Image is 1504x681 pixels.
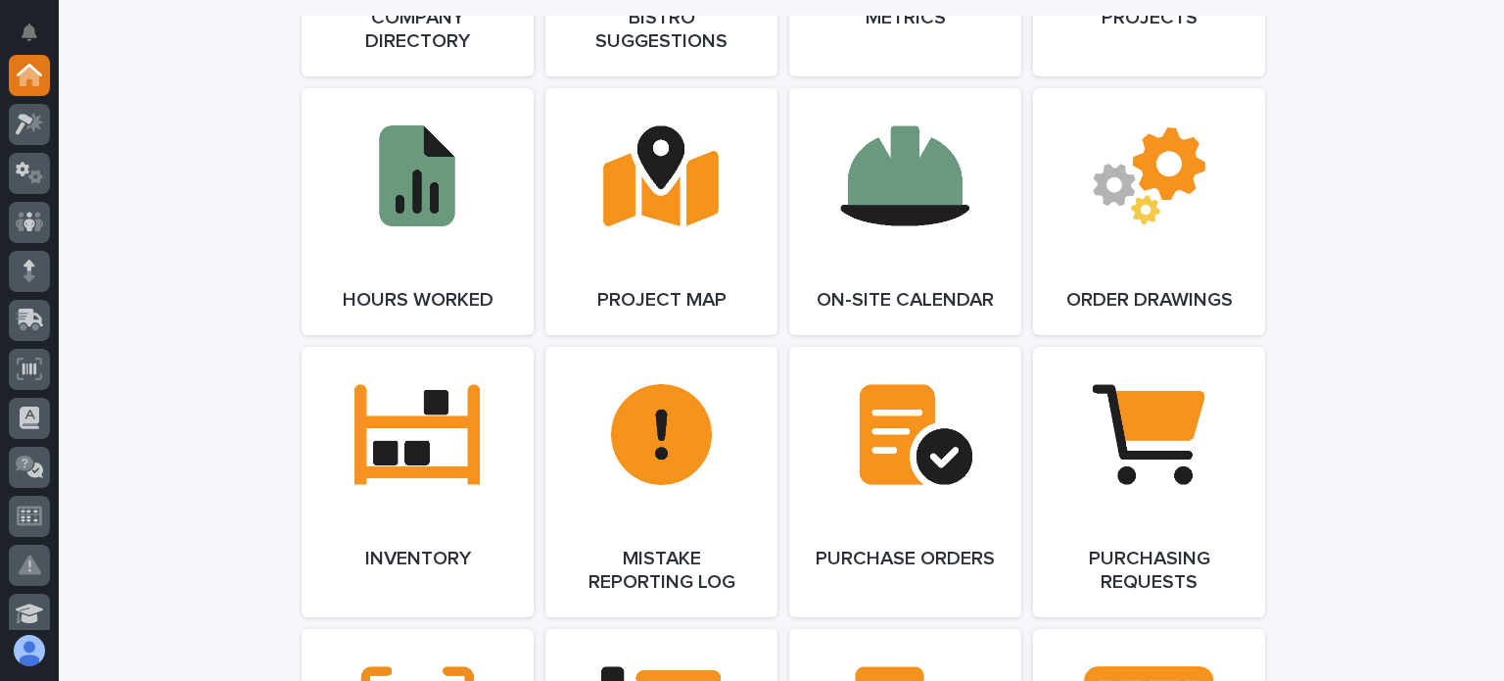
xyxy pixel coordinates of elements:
button: users-avatar [9,630,50,671]
a: Order Drawings [1033,88,1265,335]
a: Purchasing Requests [1033,347,1265,617]
a: Project Map [545,88,777,335]
div: Notifications [24,24,50,55]
a: Inventory [302,347,534,617]
a: On-Site Calendar [789,88,1021,335]
a: Hours Worked [302,88,534,335]
a: Mistake Reporting Log [545,347,777,617]
a: Purchase Orders [789,347,1021,617]
button: Notifications [9,12,50,53]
